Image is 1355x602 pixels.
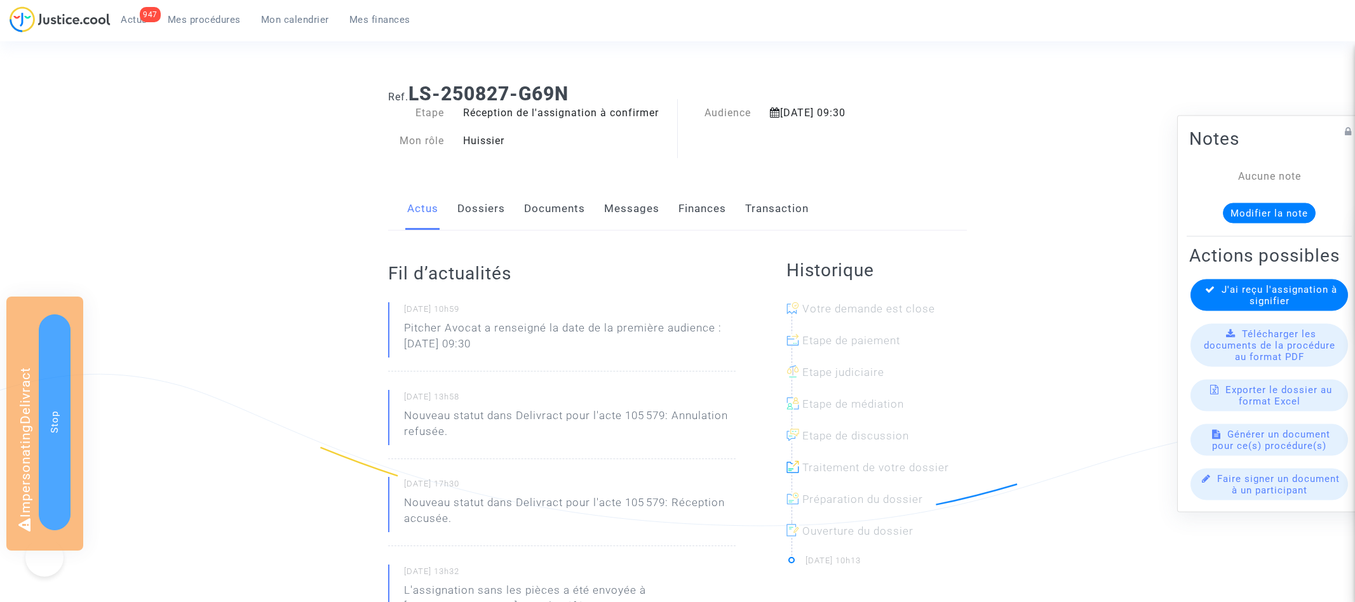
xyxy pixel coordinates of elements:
[404,304,736,320] small: [DATE] 10h59
[39,314,71,530] button: Stop
[524,188,585,230] a: Documents
[388,262,736,284] h2: Fil d’actualités
[25,538,64,577] iframe: Help Scout Beacon - Open
[678,105,761,121] div: Audience
[454,133,678,149] div: Huissier
[379,133,454,149] div: Mon rôle
[1222,284,1337,307] span: J'ai reçu l'assignation à signifier
[786,259,967,281] h2: Historique
[6,297,83,551] div: Impersonating
[404,391,736,408] small: [DATE] 13h58
[1189,244,1349,267] h2: Actions possibles
[1212,429,1330,451] span: Générer un document pour ce(s) procédure(s)
[168,14,241,25] span: Mes procédures
[158,10,251,29] a: Mes procédures
[339,10,421,29] a: Mes finances
[404,495,736,533] p: Nouveau statut dans Delivract pour l'acte 105 579: Réception accusée.
[1208,169,1330,184] div: Aucune note
[802,302,935,315] span: Votre demande est close
[408,83,569,105] b: LS-250827-G69N
[379,105,454,121] div: Etape
[111,10,158,29] a: 947Actus
[140,7,161,22] div: 947
[454,105,678,121] div: Réception de l'assignation à confirmer
[10,6,111,32] img: jc-logo.svg
[404,566,736,582] small: [DATE] 13h32
[1223,203,1316,224] button: Modifier la note
[1189,128,1349,150] h2: Notes
[1217,473,1340,496] span: Faire signer un document à un participant
[457,188,505,230] a: Dossiers
[604,188,659,230] a: Messages
[49,411,60,433] span: Stop
[745,188,809,230] a: Transaction
[760,105,926,121] div: [DATE] 09:30
[349,14,410,25] span: Mes finances
[121,14,147,25] span: Actus
[678,188,726,230] a: Finances
[404,408,736,446] p: Nouveau statut dans Delivract pour l'acte 105 579: Annulation refusée.
[404,478,736,495] small: [DATE] 17h30
[1204,328,1335,363] span: Télécharger les documents de la procédure au format PDF
[407,188,438,230] a: Actus
[404,320,736,358] p: Pitcher Avocat a renseigné la date de la première audience : [DATE] 09:30
[251,10,339,29] a: Mon calendrier
[261,14,329,25] span: Mon calendrier
[1225,384,1332,407] span: Exporter le dossier au format Excel
[388,91,408,103] span: Ref.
